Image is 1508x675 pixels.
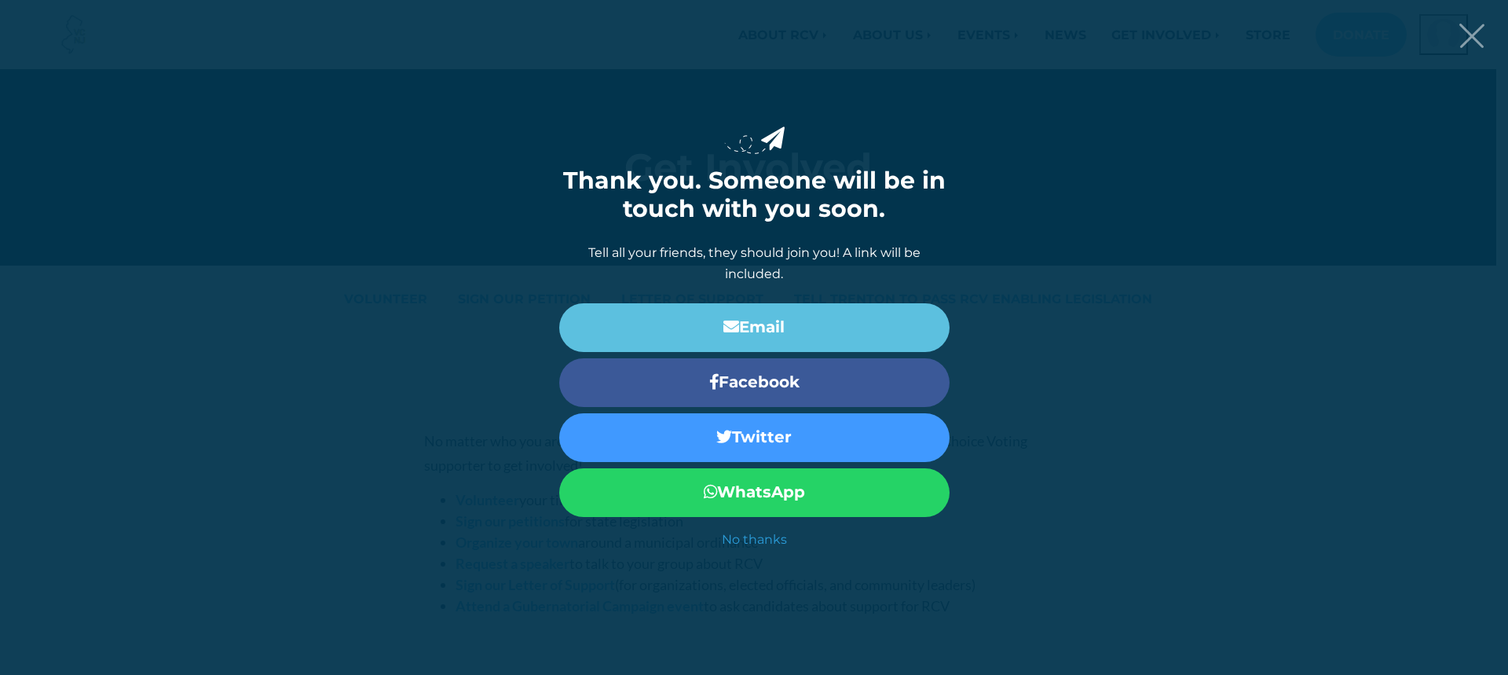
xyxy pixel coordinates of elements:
a: Facebook [559,358,950,407]
a: Twitter [559,413,950,462]
a: WhatsApp [559,468,950,517]
a: No thanks [559,530,950,548]
h1: Thank you. Someone will be in touch with you soon. [559,167,950,223]
button: Close [1459,24,1484,48]
p: Tell all your friends, they should join you! A link will be included. [559,242,950,284]
a: Email [559,303,950,352]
